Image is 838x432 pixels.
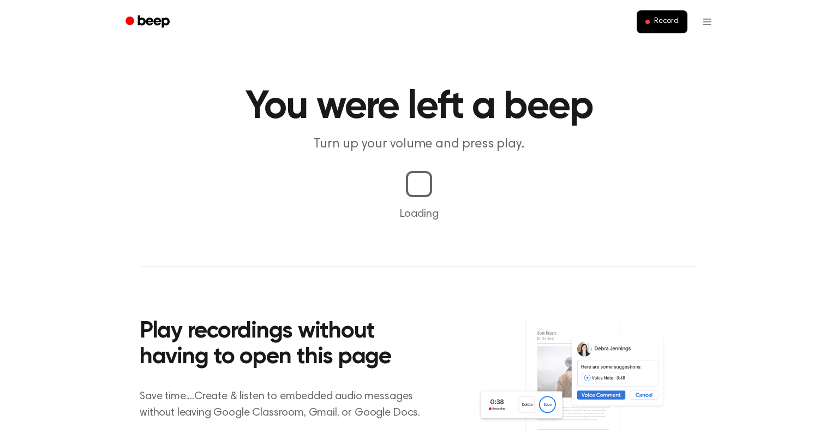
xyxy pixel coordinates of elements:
[140,87,698,127] h1: You were left a beep
[13,206,825,222] p: Loading
[118,11,179,33] a: Beep
[637,10,687,33] button: Record
[654,17,679,27] span: Record
[209,135,628,153] p: Turn up your volume and press play.
[694,9,720,35] button: Open menu
[140,319,434,371] h2: Play recordings without having to open this page
[140,388,434,421] p: Save time....Create & listen to embedded audio messages without leaving Google Classroom, Gmail, ...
